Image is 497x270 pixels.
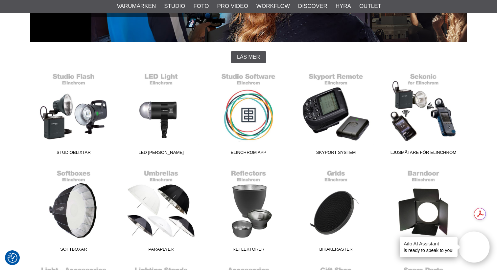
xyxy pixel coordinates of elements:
[117,246,205,255] span: Paraplyer
[404,240,454,247] h4: Aifo AI Assistant
[400,237,458,257] div: is ready to speak to you!
[359,2,381,10] a: Outlet
[30,149,117,158] span: Studioblixtar
[117,2,156,10] a: Varumärken
[117,70,205,158] a: LED [PERSON_NAME]
[292,166,380,255] a: Bikakeraster
[205,70,292,158] a: Elinchrom App
[30,246,117,255] span: Softboxar
[380,166,467,255] a: Klaffar
[292,70,380,158] a: Skyport System
[205,246,292,255] span: Reflektorer
[292,149,380,158] span: Skyport System
[380,149,467,158] span: Ljusmätare för Elinchrom
[164,2,185,10] a: Studio
[205,166,292,255] a: Reflektorer
[117,149,205,158] span: LED [PERSON_NAME]
[8,253,17,263] img: Revisit consent button
[117,166,205,255] a: Paraplyer
[336,2,351,10] a: Hyra
[205,149,292,158] span: Elinchrom App
[256,2,290,10] a: Workflow
[380,70,467,158] a: Ljusmätare för Elinchrom
[193,2,209,10] a: Foto
[292,246,380,255] span: Bikakeraster
[237,54,260,60] span: Läs mer
[8,252,17,264] button: Samtyckesinställningar
[298,2,327,10] a: Discover
[380,246,467,255] span: Klaffar
[30,70,117,158] a: Studioblixtar
[30,166,117,255] a: Softboxar
[217,2,248,10] a: Pro Video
